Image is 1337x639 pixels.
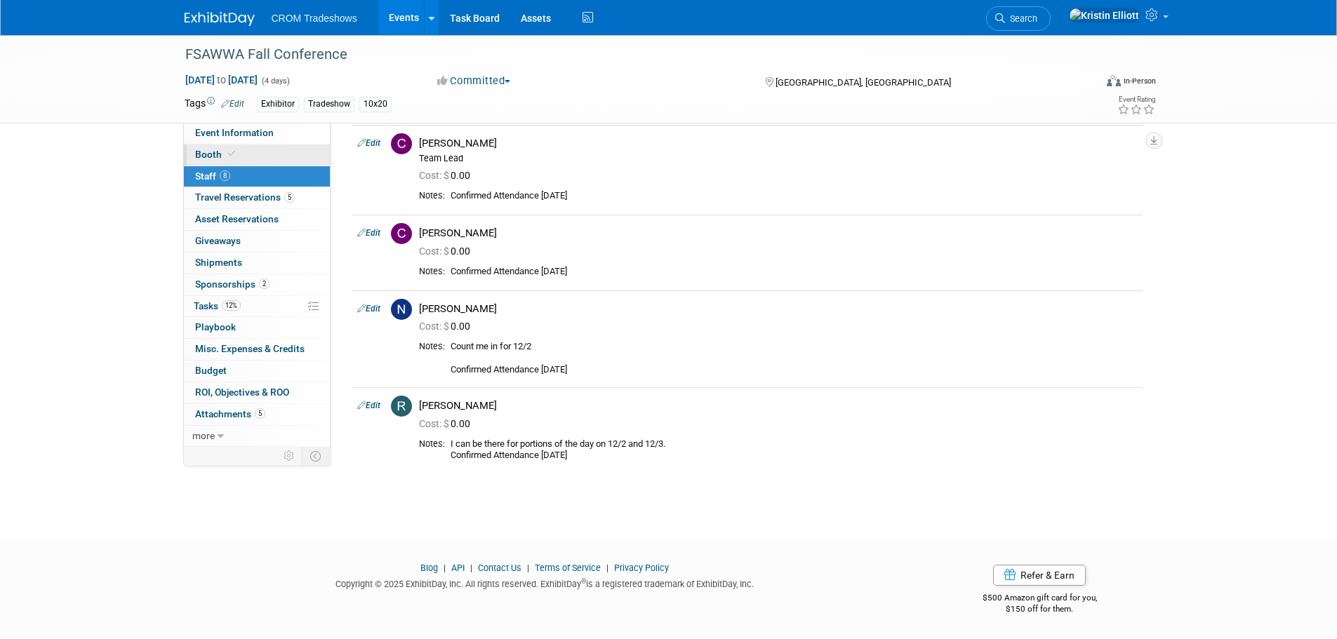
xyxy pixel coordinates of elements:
sup: ® [581,577,586,585]
img: C.jpg [391,133,412,154]
span: 0.00 [419,170,476,181]
a: Misc. Expenses & Credits [184,339,330,360]
div: I can be there for portions of the day on 12/2 and 12/3. Confirmed Attendance [DATE] [451,438,1137,462]
a: Edit [357,304,380,314]
div: FSAWWA Fall Conference [180,42,1074,67]
a: Sponsorships2 [184,274,330,295]
div: [PERSON_NAME] [419,137,1137,150]
span: Event Information [195,127,274,138]
img: Format-Inperson.png [1107,75,1121,86]
span: 0.00 [419,321,476,332]
span: 0.00 [419,418,476,429]
div: Notes: [419,190,445,201]
a: Search [986,6,1051,31]
a: Privacy Policy [614,563,669,573]
span: 5 [255,408,265,419]
a: Staff8 [184,166,330,187]
span: Cost: $ [419,170,451,181]
a: Budget [184,361,330,382]
a: Shipments [184,253,330,274]
span: Cost: $ [419,418,451,429]
a: Giveaways [184,231,330,252]
span: Tasks [194,300,241,311]
span: CROM Tradeshows [272,13,357,24]
a: Contact Us [478,563,521,573]
span: Search [1005,13,1037,24]
a: Blog [420,563,438,573]
span: Sponsorships [195,278,270,290]
div: 10x20 [359,97,392,112]
span: Booth [195,149,238,160]
div: Confirmed Attendance [DATE] [451,266,1137,278]
div: Copyright © 2025 ExhibitDay, Inc. All rights reserved. ExhibitDay is a registered trademark of Ex... [185,574,906,591]
span: 0.00 [419,245,476,257]
a: Refer & Earn [993,565,1086,586]
span: 2 [259,278,270,289]
img: R.jpg [391,396,412,417]
div: Count me in for 12/2 Confirmed Attendance [DATE] [451,341,1137,376]
a: Event Information [184,123,330,144]
span: Attachments [195,408,265,419]
div: Notes: [419,266,445,277]
div: Notes: [419,341,445,352]
span: more [192,430,215,441]
td: Personalize Event Tab Strip [277,447,302,465]
a: Booth [184,144,330,166]
span: 12% [222,300,241,311]
a: Playbook [184,317,330,338]
span: Asset Reservations [195,213,279,224]
div: Team Lead [419,153,1137,164]
a: Edit [357,228,380,238]
span: | [603,563,612,573]
span: Playbook [195,321,236,332]
div: Event Format [1012,73,1157,94]
a: ROI, Objectives & ROO [184,382,330,403]
div: $150 off for them. [926,603,1153,615]
img: C.jpg [391,223,412,244]
div: Tradeshow [304,97,354,112]
img: N.jpg [391,299,412,320]
div: [PERSON_NAME] [419,399,1137,412]
a: Terms of Service [535,563,601,573]
span: [DATE] [DATE] [185,74,258,86]
span: Travel Reservations [195,191,295,203]
i: Booth reservation complete [228,150,235,158]
div: [PERSON_NAME] [419,227,1137,240]
button: Committed [432,74,516,88]
div: Event Rating [1117,96,1155,103]
span: ROI, Objectives & ROO [195,386,289,398]
a: Edit [221,99,244,109]
div: Exhibitor [257,97,299,112]
a: more [184,426,330,447]
img: ExhibitDay [185,12,255,26]
div: In-Person [1123,76,1156,86]
span: 8 [220,170,230,181]
span: to [215,74,228,86]
span: Misc. Expenses & Credits [195,343,305,354]
img: Kristin Elliott [1069,8,1140,23]
span: | [467,563,476,573]
span: Staff [195,170,230,182]
span: [GEOGRAPHIC_DATA], [GEOGRAPHIC_DATA] [776,77,951,88]
a: Edit [357,401,380,410]
a: Travel Reservations5 [184,187,330,208]
div: $500 Amazon gift card for you, [926,583,1153,615]
div: [PERSON_NAME] [419,302,1137,316]
a: API [451,563,465,573]
span: Budget [195,365,227,376]
span: 5 [284,192,295,203]
a: Edit [357,138,380,148]
a: Asset Reservations [184,209,330,230]
span: (4 days) [260,76,290,86]
td: Toggle Event Tabs [301,447,330,465]
a: Attachments5 [184,404,330,425]
span: Shipments [195,257,242,268]
td: Tags [185,96,244,112]
span: Cost: $ [419,245,451,257]
div: Notes: [419,438,445,450]
span: | [440,563,449,573]
span: Giveaways [195,235,241,246]
span: Cost: $ [419,321,451,332]
span: | [524,563,533,573]
a: Tasks12% [184,296,330,317]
